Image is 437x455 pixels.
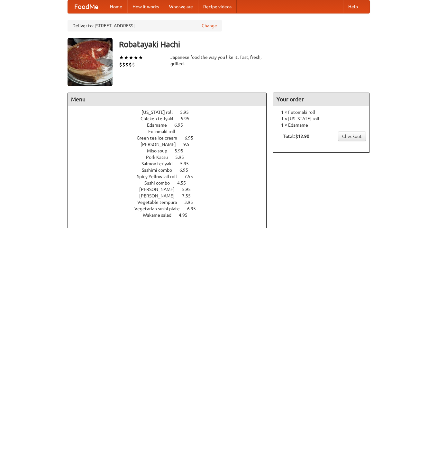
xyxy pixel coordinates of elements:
[141,116,201,121] a: Chicken teriyaki 5.95
[182,187,197,192] span: 5.95
[147,148,195,153] a: Miso soup 5.95
[277,115,366,122] li: 1 × [US_STATE] roll
[175,155,190,160] span: 5.95
[148,129,194,134] a: Futomaki roll
[202,23,217,29] a: Change
[148,129,182,134] span: Futomaki roll
[277,109,366,115] li: 1 × Futomaki roll
[144,180,176,186] span: Sushi combo
[105,0,127,13] a: Home
[144,180,198,186] a: Sushi combo 4.55
[146,155,196,160] a: Pork Katsu 5.95
[147,123,173,128] span: Edamame
[143,213,199,218] a: Wakame salad 4.95
[184,174,199,179] span: 7.55
[177,180,192,186] span: 4.55
[147,123,195,128] a: Edamame 6.95
[129,61,132,68] li: $
[183,142,196,147] span: 9.5
[174,123,189,128] span: 6.95
[185,135,200,141] span: 6.95
[138,54,143,61] li: ★
[184,200,199,205] span: 3.95
[139,187,181,192] span: [PERSON_NAME]
[143,213,178,218] span: Wakame salad
[142,168,200,173] a: Sashimi combo 6.95
[170,54,267,67] div: Japanese food the way you like it. Fast, fresh, grilled.
[137,200,205,205] a: Vegetable tempura 3.95
[141,161,179,166] span: Salmon teriyaki
[68,93,267,106] h4: Menu
[119,54,124,61] li: ★
[187,206,202,211] span: 6.95
[175,148,190,153] span: 5.95
[127,0,164,13] a: How it works
[137,135,184,141] span: Green tea ice cream
[181,116,196,121] span: 5.95
[119,61,122,68] li: $
[142,168,178,173] span: Sashimi combo
[134,206,186,211] span: Vegetarian sushi plate
[182,193,197,198] span: 7.55
[133,54,138,61] li: ★
[164,0,198,13] a: Who we are
[137,200,183,205] span: Vegetable tempura
[68,0,105,13] a: FoodMe
[141,142,201,147] a: [PERSON_NAME] 9.5
[179,168,195,173] span: 6.95
[273,93,369,106] h4: Your order
[137,135,205,141] a: Green tea ice cream 6.95
[132,61,135,68] li: $
[137,174,183,179] span: Spicy Yellowtail roll
[141,161,201,166] a: Salmon teriyaki 5.95
[141,116,180,121] span: Chicken teriyaki
[122,61,125,68] li: $
[141,110,179,115] span: [US_STATE] roll
[141,110,201,115] a: [US_STATE] roll 5.95
[179,213,194,218] span: 4.95
[146,155,174,160] span: Pork Katsu
[338,132,366,141] a: Checkout
[119,38,370,51] h3: Robatayaki Hachi
[139,193,181,198] span: [PERSON_NAME]
[124,54,129,61] li: ★
[68,38,113,86] img: angular.jpg
[180,161,195,166] span: 5.95
[198,0,237,13] a: Recipe videos
[141,142,182,147] span: [PERSON_NAME]
[137,174,205,179] a: Spicy Yellowtail roll 7.55
[139,187,203,192] a: [PERSON_NAME] 5.95
[129,54,133,61] li: ★
[283,134,309,139] b: Total: $12.90
[139,193,203,198] a: [PERSON_NAME] 7.55
[147,148,174,153] span: Miso soup
[125,61,129,68] li: $
[134,206,208,211] a: Vegetarian sushi plate 6.95
[277,122,366,128] li: 1 × Edamame
[68,20,222,32] div: Deliver to: [STREET_ADDRESS]
[180,110,195,115] span: 5.95
[343,0,363,13] a: Help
